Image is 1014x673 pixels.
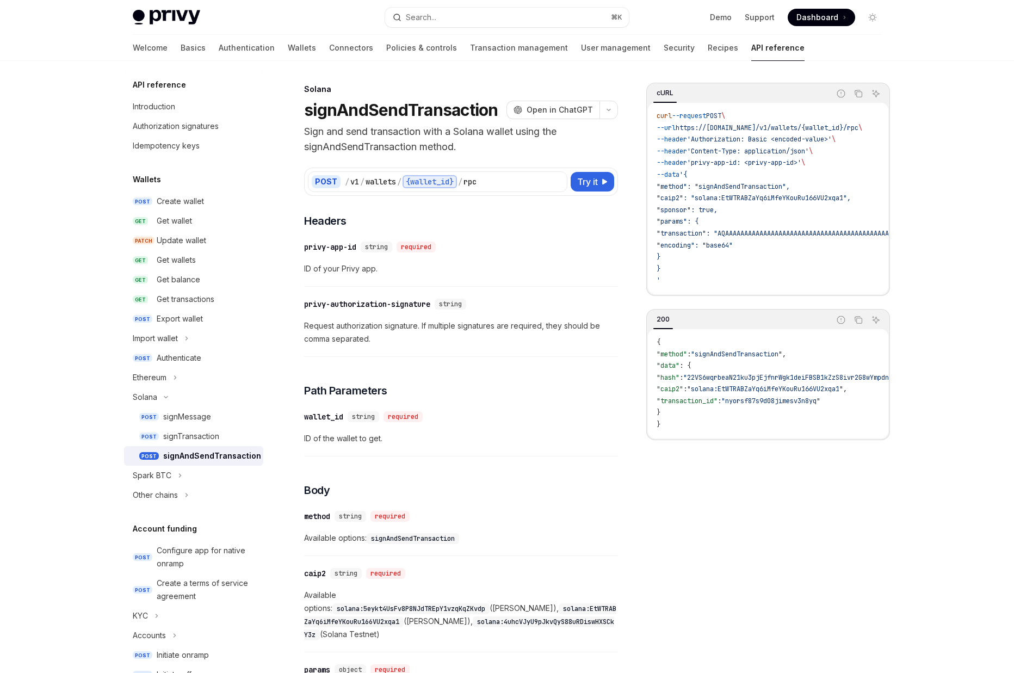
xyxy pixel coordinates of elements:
[157,273,200,286] div: Get balance
[157,195,204,208] div: Create wallet
[365,243,388,251] span: string
[834,87,848,101] button: Report incorrect code
[124,250,263,270] a: GETGet wallets
[157,293,214,306] div: Get transactions
[788,9,855,26] a: Dashboard
[335,569,357,578] span: string
[133,489,178,502] div: Other chains
[304,511,330,522] div: method
[124,368,263,387] button: Toggle Ethereum section
[133,35,168,61] a: Welcome
[350,176,359,187] div: v1
[133,354,152,362] span: POST
[124,136,263,156] a: Idempotency keys
[124,427,263,446] a: POSTsignTransaction
[406,11,436,24] div: Search...
[304,319,618,345] span: Request authorization signature. If multiple signatures are required, they should be comma separa...
[386,35,457,61] a: Policies & controls
[133,139,200,152] div: Idempotency keys
[133,276,148,284] span: GET
[801,158,805,167] span: \
[133,10,200,25] img: light logo
[133,332,178,345] div: Import wallet
[133,629,166,642] div: Accounts
[657,194,851,202] span: "caip2": "solana:EtWTRABZaYq6iMfeYKouRu166VU2xqa1",
[657,147,687,156] span: --header
[219,35,275,61] a: Authentication
[360,176,364,187] div: /
[832,135,836,144] span: \
[339,512,362,521] span: string
[157,234,206,247] div: Update wallet
[571,172,614,192] button: Try it
[367,533,459,544] code: signAndSendTransaction
[657,135,687,144] span: --header
[706,112,721,120] span: POST
[124,231,263,250] a: PATCHUpdate wallet
[352,412,375,421] span: string
[133,315,152,323] span: POST
[312,175,341,188] div: POST
[329,35,373,61] a: Connectors
[687,350,691,359] span: :
[653,87,677,100] div: cURL
[657,385,683,393] span: "caip2"
[304,432,618,445] span: ID of the wallet to get.
[657,361,679,370] span: "data"
[332,603,490,614] code: solana:5eykt4UsFv8P8NJdTREpY1vzqKqZKvdp
[288,35,316,61] a: Wallets
[133,217,148,225] span: GET
[163,430,219,443] div: signTransaction
[124,270,263,289] a: GETGet balance
[124,606,263,626] button: Toggle KYC section
[577,175,598,188] span: Try it
[527,104,593,115] span: Open in ChatGPT
[124,626,263,645] button: Toggle Accounts section
[133,237,154,245] span: PATCH
[304,242,356,252] div: privy-app-id
[683,385,687,393] span: :
[133,295,148,304] span: GET
[181,35,206,61] a: Basics
[366,568,405,579] div: required
[745,12,775,23] a: Support
[687,158,801,167] span: 'privy-app-id: <privy-app-id>'
[851,87,865,101] button: Copy the contents from the code block
[304,411,343,422] div: wallet_id
[679,373,683,382] span: :
[843,385,847,393] span: ,
[657,158,687,167] span: --header
[157,577,257,603] div: Create a terms of service agreement
[397,176,401,187] div: /
[721,112,725,120] span: \
[304,84,618,95] div: Solana
[124,348,263,368] a: POSTAuthenticate
[163,410,211,423] div: signMessage
[439,300,462,308] span: string
[581,35,651,61] a: User management
[370,511,410,522] div: required
[657,124,676,132] span: --url
[721,397,820,405] span: "nyorsf87s9d08jimesv3n8yq"
[157,649,209,662] div: Initiate onramp
[458,176,462,187] div: /
[124,645,263,665] a: POSTInitiate onramp
[809,147,813,156] span: \
[304,483,330,498] span: Body
[124,289,263,309] a: GETGet transactions
[124,485,263,505] button: Toggle Other chains section
[834,313,848,327] button: Report incorrect code
[708,35,738,61] a: Recipes
[139,433,159,441] span: POST
[657,170,679,179] span: --data
[687,135,832,144] span: 'Authorization: Basic <encoded-value>'
[782,350,786,359] span: ,
[345,176,349,187] div: /
[133,371,166,384] div: Ethereum
[687,385,843,393] span: "solana:EtWTRABZaYq6iMfeYKouRu166VU2xqa1"
[139,452,159,460] span: POST
[304,532,618,545] span: Available options:
[124,407,263,427] a: POSTsignMessage
[133,256,148,264] span: GET
[304,299,430,310] div: privy-authorization-signature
